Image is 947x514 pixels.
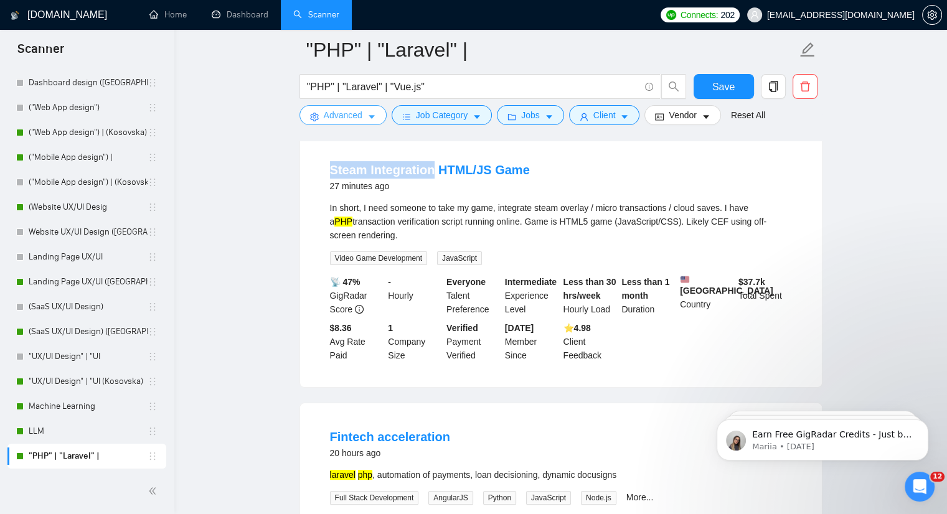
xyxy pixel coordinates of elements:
a: Steam Integration HTML/JS Game [330,163,530,177]
b: Less than 30 hrs/week [563,277,616,301]
a: More... [626,492,654,502]
a: (SaaS UX/UI Design) [29,294,148,319]
li: "UX/UI Design" | "UI [7,344,166,369]
div: Company Size [385,321,444,362]
div: Country [677,275,736,316]
span: holder [148,352,158,362]
span: caret-down [473,112,481,121]
li: ("Mobile App design") | [7,145,166,170]
button: settingAdvancedcaret-down [299,105,387,125]
b: ⭐️ 4.98 [563,323,591,333]
span: holder [148,177,158,187]
mark: PHP [334,217,352,227]
span: AngularJS [428,491,473,505]
a: Machine Learning [29,394,148,419]
span: folder [507,112,516,121]
a: "PHP" | "Laravel" | [29,444,148,469]
div: , automation of payments, loan decisioning, dynamic docusigns [330,468,792,482]
span: user [580,112,588,121]
div: Duration [619,275,677,316]
iframe: Intercom notifications message [698,393,947,480]
span: holder [148,451,158,461]
span: edit [799,42,816,58]
div: Payment Verified [444,321,502,362]
a: dashboardDashboard [212,9,268,20]
a: Dashboard design ([GEOGRAPHIC_DATA]) [29,70,148,95]
span: holder [148,103,158,113]
button: search [661,74,686,99]
span: Client [593,108,616,122]
button: idcardVendorcaret-down [644,105,720,125]
span: search [662,81,686,92]
span: Jobs [521,108,540,122]
a: Landing Page UX/UI [29,245,148,269]
b: $ 37.7k [738,277,765,287]
li: Dashboard design (Kosovska) [7,70,166,95]
span: user [750,11,759,19]
span: info-circle [645,83,653,91]
button: userClientcaret-down [569,105,640,125]
button: delete [793,74,817,99]
input: Search Freelance Jobs... [307,79,639,95]
div: Client Feedback [561,321,620,362]
span: caret-down [545,112,554,121]
a: homeHome [149,9,187,20]
a: Landing Page UX/UI ([GEOGRAPHIC_DATA]) [29,269,148,294]
button: barsJob Categorycaret-down [392,105,492,125]
b: - [388,277,391,287]
span: holder [148,202,158,212]
span: Full Stack Development [330,491,419,505]
li: LLM [7,419,166,444]
b: 1 [388,323,393,333]
div: Avg Rate Paid [327,321,386,362]
span: Save [712,79,735,95]
span: Scanner [7,40,74,66]
a: (Website UX/UI Desig [29,195,148,220]
span: caret-down [620,112,629,121]
b: Verified [446,323,478,333]
a: (SaaS UX/UI Design) ([GEOGRAPHIC_DATA]) [29,319,148,344]
span: Connects: [681,8,718,22]
a: Fintech acceleration [330,430,450,444]
a: setting [922,10,942,20]
li: Website UX/UI Design (Kosovska) [7,220,166,245]
span: 202 [720,8,734,22]
a: ("Mobile App design") | (Kosovska) [29,170,148,195]
li: (SaaS UX/UI Design) (Kosovska) [7,319,166,344]
span: Advanced [324,108,362,122]
button: folderJobscaret-down [497,105,564,125]
mark: laravel [330,470,356,480]
div: In short, I need someone to take my game, integrate steam overlay / micro transactions / cloud sa... [330,201,792,242]
button: setting [922,5,942,25]
span: holder [148,426,158,436]
span: holder [148,401,158,411]
span: holder [148,128,158,138]
span: Python [483,491,516,505]
a: ("Web App design") | (Kosovska) [29,120,148,145]
img: 🇺🇸 [681,275,689,284]
span: Vendor [669,108,696,122]
mark: php [358,470,372,480]
button: Save [694,74,754,99]
span: holder [148,227,158,237]
div: Member Since [502,321,561,362]
b: [GEOGRAPHIC_DATA] [680,275,773,296]
a: LLM [29,419,148,444]
a: searchScanner [293,9,339,20]
span: caret-down [367,112,376,121]
li: "PHP" | "Laravel" | [7,444,166,469]
div: 27 minutes ago [330,179,530,194]
span: caret-down [702,112,710,121]
span: delete [793,81,817,92]
b: Intermediate [505,277,557,287]
li: Landing Page UX/UI [7,245,166,269]
a: "UX/UI Design" | "UI (Kosovska) [29,369,148,394]
button: copy [761,74,786,99]
li: Landing Page UX/UI (Kosovska) [7,269,166,294]
li: (SaaS UX/UI Design) [7,294,166,319]
div: Talent Preference [444,275,502,316]
span: holder [148,376,158,386]
b: [DATE] [505,323,534,333]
